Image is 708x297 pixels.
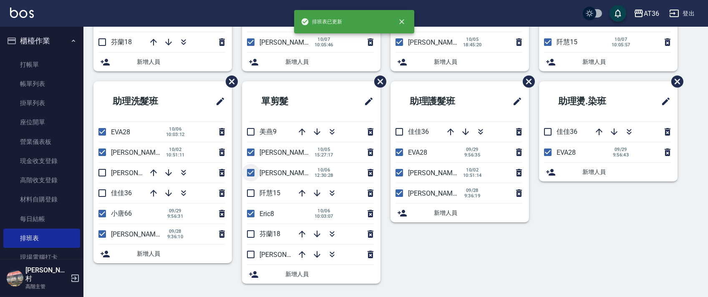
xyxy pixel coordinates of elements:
[25,283,68,290] p: 高階主管
[285,270,374,279] span: 新增人員
[242,53,380,71] div: 新增人員
[111,169,169,177] span: [PERSON_NAME]55
[463,152,481,158] span: 9:56:35
[3,113,80,132] a: 座位開單
[219,69,239,94] span: 刪除班表
[359,91,374,111] span: 修改班表的標題
[3,229,80,248] a: 排班表
[166,234,184,239] span: 9:36:10
[539,53,678,71] div: 新增人員
[260,189,280,197] span: 阡慧15
[612,42,630,48] span: 10:05:57
[582,58,671,66] span: 新增人員
[463,167,482,173] span: 10/02
[249,86,330,116] h2: 單剪髮
[111,128,130,136] span: EVA28
[539,163,678,181] div: 新增人員
[260,210,274,218] span: Eric8
[397,86,487,116] h2: 助理護髮班
[315,167,333,173] span: 10/06
[210,91,225,111] span: 修改班表的標題
[242,265,380,284] div: 新增人員
[315,173,333,178] span: 12:30:28
[166,132,185,137] span: 10:03:12
[665,69,685,94] span: 刪除班表
[3,151,80,171] a: 現金收支登錄
[166,229,184,234] span: 09/28
[434,209,522,217] span: 新增人員
[3,74,80,93] a: 帳單列表
[612,37,630,42] span: 10/07
[3,190,80,209] a: 材料自購登錄
[111,38,132,46] span: 芬蘭18
[434,58,522,66] span: 新增人員
[391,204,529,222] div: 新增人員
[463,188,481,193] span: 09/28
[612,152,630,158] span: 9:56:43
[260,251,313,259] span: [PERSON_NAME]6
[368,69,388,94] span: 刪除班表
[3,30,80,52] button: 櫃檯作業
[166,214,184,219] span: 9:56:31
[166,147,185,152] span: 10/02
[315,152,333,158] span: 15:27:17
[666,6,698,21] button: 登出
[315,208,333,214] span: 10/06
[582,168,671,176] span: 新增人員
[546,86,637,116] h2: 助理燙.染班
[463,147,481,152] span: 09/29
[3,132,80,151] a: 營業儀表板
[137,58,225,66] span: 新增人員
[260,230,280,238] span: 芬蘭18
[393,13,411,31] button: close
[111,189,132,197] span: 佳佳36
[557,128,577,136] span: 佳佳36
[517,69,536,94] span: 刪除班表
[7,270,23,287] img: Person
[285,58,374,66] span: 新增人員
[463,37,482,42] span: 10/05
[100,86,190,116] h2: 助理洗髮班
[3,93,80,113] a: 掛單列表
[3,55,80,74] a: 打帳單
[260,148,317,156] span: [PERSON_NAME]11
[93,244,232,263] div: 新增人員
[260,38,313,46] span: [PERSON_NAME]6
[315,214,333,219] span: 10:03:07
[25,266,68,283] h5: [PERSON_NAME]村
[315,37,333,42] span: 10/07
[463,173,482,178] span: 10:51:14
[166,152,185,158] span: 10:51:11
[260,169,317,177] span: [PERSON_NAME]16
[408,38,466,46] span: [PERSON_NAME]11
[408,189,466,197] span: [PERSON_NAME]58
[111,230,169,238] span: [PERSON_NAME]58
[463,42,482,48] span: 18:45:20
[630,5,663,22] button: AT36
[656,91,671,111] span: 修改班表的標題
[408,148,427,156] span: EVA28
[111,209,132,217] span: 小唐66
[3,171,80,190] a: 高階收支登錄
[612,147,630,152] span: 09/29
[137,249,225,258] span: 新增人員
[260,128,277,136] span: 美燕9
[391,53,529,71] div: 新增人員
[3,209,80,229] a: 每日結帳
[3,248,80,267] a: 現場電腦打卡
[315,147,333,152] span: 10/05
[507,91,522,111] span: 修改班表的標題
[301,18,343,26] span: 排班表已更新
[93,53,232,71] div: 新增人員
[557,148,576,156] span: EVA28
[166,208,184,214] span: 09/29
[10,8,34,18] img: Logo
[644,8,659,19] div: AT36
[315,42,333,48] span: 10:05:46
[408,169,466,177] span: [PERSON_NAME]56
[111,148,169,156] span: [PERSON_NAME]56
[463,193,481,199] span: 9:36:19
[408,128,429,136] span: 佳佳36
[610,5,626,22] button: save
[166,126,185,132] span: 10/06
